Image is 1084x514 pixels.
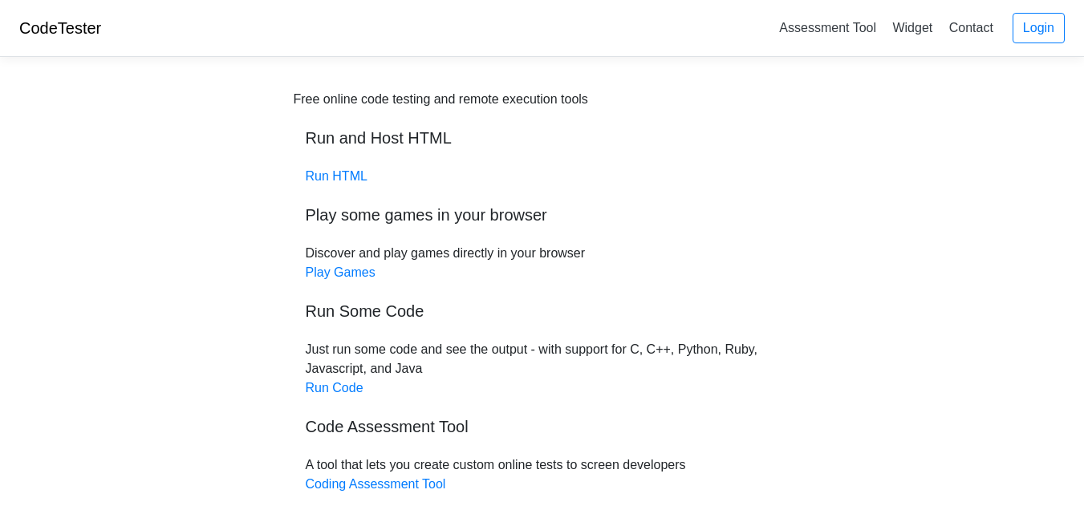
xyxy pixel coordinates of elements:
a: Login [1013,13,1065,43]
h5: Code Assessment Tool [306,417,779,436]
a: CodeTester [19,19,101,37]
div: Free online code testing and remote execution tools [294,90,588,109]
a: Assessment Tool [773,14,883,41]
a: Play Games [306,265,376,279]
h5: Run Some Code [306,302,779,321]
h5: Run and Host HTML [306,128,779,148]
a: Run HTML [306,169,367,183]
a: Widget [886,14,939,41]
a: Coding Assessment Tool [306,477,446,491]
a: Contact [943,14,1000,41]
h5: Play some games in your browser [306,205,779,225]
a: Run Code [306,381,363,395]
